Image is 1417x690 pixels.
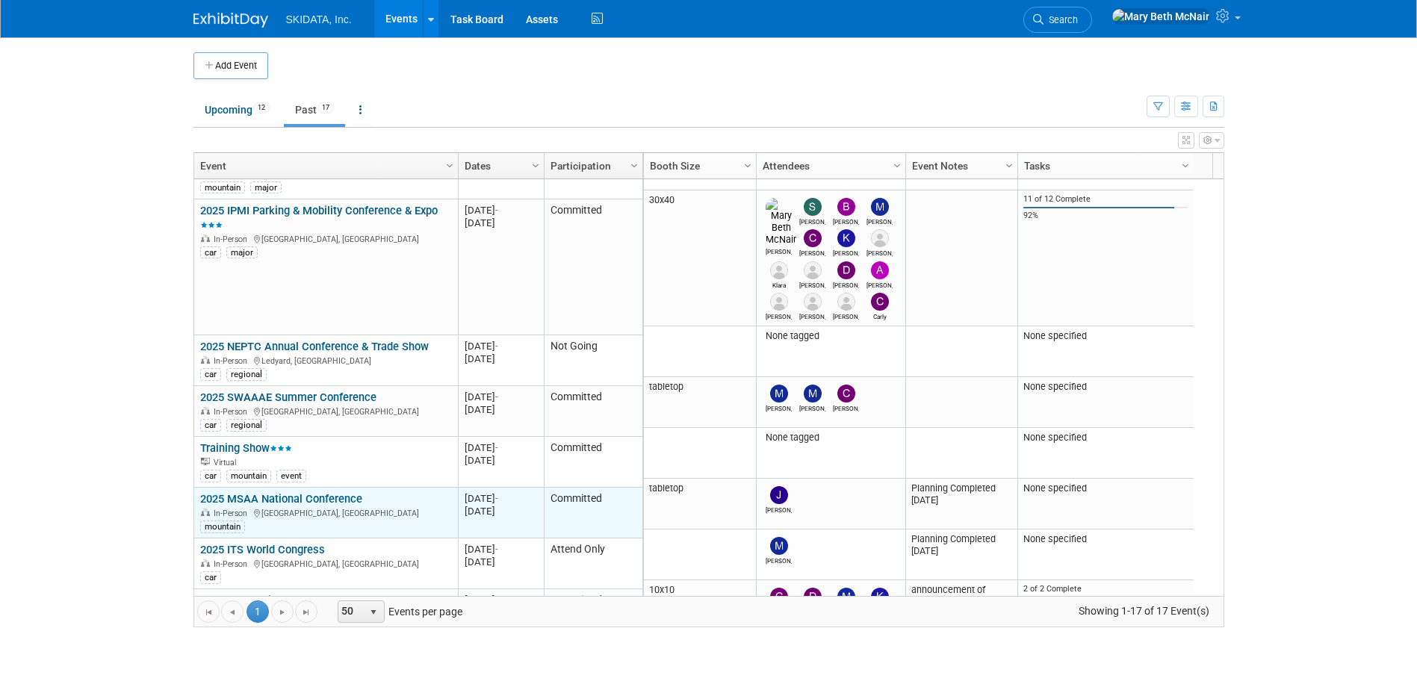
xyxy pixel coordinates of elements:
a: Column Settings [527,153,544,175]
img: Malloy Pohrer [837,588,855,606]
img: Andy Hennessey [871,261,889,279]
div: car [200,368,221,380]
div: [DATE] [465,505,537,517]
span: 17 [317,102,334,114]
div: [DATE] [465,403,537,416]
a: Training Show [200,441,292,455]
img: Maxwell Corotis [804,385,822,402]
img: Markus Kast [804,293,822,311]
div: [GEOGRAPHIC_DATA], [GEOGRAPHIC_DATA] [200,405,451,417]
img: John Keefe [770,486,788,504]
span: In-Person [214,559,252,569]
div: John Mayambi [833,311,859,320]
div: car [200,571,221,583]
span: Column Settings [1179,160,1191,172]
img: In-Person Event [201,509,210,516]
td: tabletop [644,377,756,428]
a: Column Settings [441,153,458,175]
div: [GEOGRAPHIC_DATA], [GEOGRAPHIC_DATA] [200,232,451,245]
div: [DATE] [465,340,537,352]
div: Ledyard, [GEOGRAPHIC_DATA] [200,354,451,367]
div: None specified [1023,533,1188,545]
img: In-Person Event [201,234,210,242]
td: Not Going [544,335,642,386]
span: Column Settings [742,160,754,172]
span: Go to the previous page [226,606,238,618]
div: [DATE] [465,454,537,467]
span: 50 [338,601,364,622]
a: Past17 [284,96,345,124]
a: 2025 ITS World Congress [200,543,325,556]
a: Event [200,153,448,178]
span: Column Settings [444,160,456,172]
img: In-Person Event [201,559,210,567]
a: Go to the last page [295,600,317,623]
div: None specified [1023,330,1188,342]
a: 2025 SWAAAE Summer Conference [200,391,376,404]
div: [DATE] [465,352,537,365]
div: Malloy Pohrer [866,216,893,226]
span: - [495,442,498,453]
div: car [200,419,221,431]
div: event [276,470,306,482]
a: 2025 IPMI Parking & Mobility Conference & Expo [200,204,438,231]
div: 92% [1023,211,1188,221]
div: Klara Svejdova [766,279,792,289]
div: major [226,246,258,258]
img: Mary Beth McNair [1111,8,1210,25]
div: Malloy Pohrer [766,402,792,412]
img: Malloy Pohrer [770,537,788,555]
div: [DATE] [465,217,537,229]
div: Christopher Archer [799,247,825,257]
span: In-Person [214,509,252,518]
td: 10x10 [644,580,756,684]
span: In-Person [214,356,252,366]
span: - [495,594,498,606]
a: 2025 NPA National Conference [200,594,374,607]
a: Attendees [763,153,896,178]
img: Keith Lynch [871,588,889,606]
div: Maxwell Corotis [799,402,825,412]
img: In-Person Event [201,407,210,414]
td: Planning Completed [DATE] [905,529,1017,580]
span: Go to the last page [300,606,312,618]
div: Thomas Puhringer [799,279,825,289]
div: [GEOGRAPHIC_DATA], [GEOGRAPHIC_DATA] [200,506,451,519]
a: Search [1023,7,1092,33]
div: John Keefe [766,504,792,514]
img: Klara Svejdova [770,261,788,279]
a: Tasks [1024,153,1184,178]
span: - [495,341,498,352]
img: John Mayambi [837,293,855,311]
div: Stefan Perner [799,216,825,226]
div: Malloy Pohrer [766,555,792,565]
span: Search [1044,14,1078,25]
span: Column Settings [891,160,903,172]
img: Virtual Event [201,458,210,465]
a: Column Settings [889,153,905,175]
div: [DATE] [465,204,537,217]
span: Events per page [318,600,477,623]
div: car [200,470,221,482]
td: Committed [544,437,642,488]
div: 11 of 12 Complete [1023,194,1188,205]
div: Brenda Shively [833,216,859,226]
span: - [495,391,498,402]
span: 1 [246,600,269,623]
div: Damon Kessler [833,279,859,289]
div: mountain [200,181,245,193]
div: Markus Kast [799,311,825,320]
span: 12 [253,102,270,114]
div: [DATE] [465,543,537,556]
div: [DATE] [465,556,537,568]
div: None specified [1023,432,1188,444]
div: [GEOGRAPHIC_DATA], [GEOGRAPHIC_DATA] [200,557,451,570]
img: Malloy Pohrer [871,198,889,216]
span: Go to the first page [202,606,214,618]
img: Corey Gase [770,293,788,311]
span: - [495,205,498,216]
div: [DATE] [465,594,537,606]
td: Planning Completed [DATE] [905,479,1017,529]
div: Carly Jansen [866,311,893,320]
a: 2025 MSAA National Conference [200,492,362,506]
